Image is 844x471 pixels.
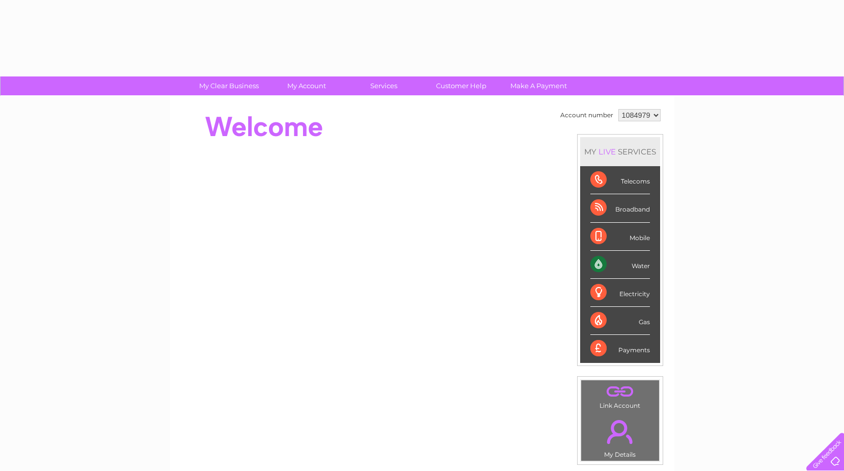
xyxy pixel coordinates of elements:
[580,137,660,166] div: MY SERVICES
[590,166,650,194] div: Telecoms
[581,380,660,412] td: Link Account
[590,194,650,222] div: Broadband
[342,76,426,95] a: Services
[558,107,616,124] td: Account number
[584,383,657,401] a: .
[419,76,503,95] a: Customer Help
[187,76,271,95] a: My Clear Business
[264,76,348,95] a: My Account
[590,223,650,251] div: Mobile
[497,76,581,95] a: Make A Payment
[581,411,660,461] td: My Details
[584,414,657,450] a: .
[590,335,650,362] div: Payments
[590,307,650,335] div: Gas
[590,251,650,279] div: Water
[590,279,650,307] div: Electricity
[596,147,618,156] div: LIVE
